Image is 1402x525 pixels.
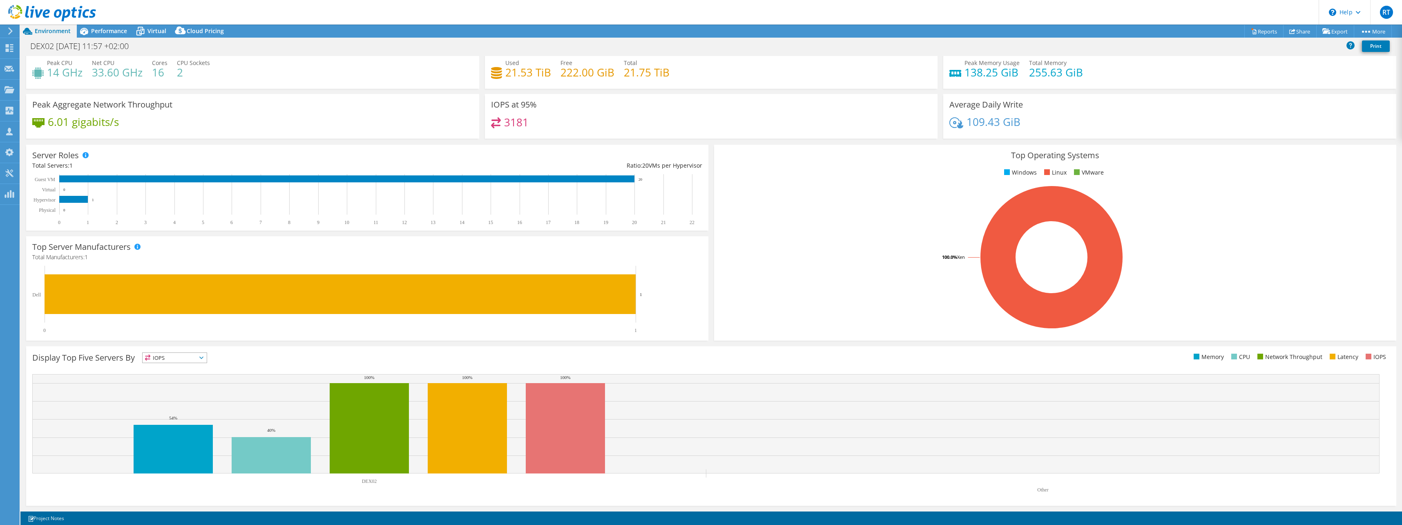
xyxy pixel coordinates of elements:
[48,117,119,126] h4: 6.01 gigabits/s
[690,220,694,225] text: 22
[624,68,670,77] h4: 21.75 TiB
[1037,487,1048,493] text: Other
[560,68,614,77] h4: 222.00 GiB
[87,220,89,225] text: 1
[27,42,141,51] h1: DEX02 [DATE] 11:57 +02:00
[1380,6,1393,19] span: RT
[152,59,167,67] span: Cores
[85,253,88,261] span: 1
[964,68,1020,77] h4: 138.25 GiB
[462,375,473,380] text: 100%
[362,478,377,484] text: DEX02
[187,27,224,35] span: Cloud Pricing
[402,220,407,225] text: 12
[638,177,643,182] text: 20
[91,27,127,35] span: Performance
[32,253,702,262] h4: Total Manufacturers:
[1362,40,1390,52] a: Print
[603,220,608,225] text: 19
[632,220,637,225] text: 20
[1072,168,1104,177] li: VMware
[1002,168,1037,177] li: Windows
[32,100,172,109] h3: Peak Aggregate Network Throughput
[1283,25,1317,38] a: Share
[169,415,177,420] text: 54%
[230,220,233,225] text: 6
[661,220,666,225] text: 21
[32,292,41,298] text: Dell
[517,220,522,225] text: 16
[431,220,435,225] text: 13
[574,220,579,225] text: 18
[177,59,210,67] span: CPU Sockets
[957,254,965,260] tspan: Xen
[267,428,275,433] text: 40%
[47,59,72,67] span: Peak CPU
[640,292,642,297] text: 1
[949,100,1023,109] h3: Average Daily Write
[1354,25,1392,38] a: More
[143,353,207,363] span: IOPS
[505,59,519,67] span: Used
[942,254,957,260] tspan: 100.0%
[964,59,1020,67] span: Peak Memory Usage
[43,328,46,333] text: 0
[642,162,649,169] span: 20
[22,513,70,523] a: Project Notes
[1328,352,1358,361] li: Latency
[1255,352,1322,361] li: Network Throughput
[1316,25,1354,38] a: Export
[344,220,349,225] text: 10
[1042,168,1067,177] li: Linux
[177,68,210,77] h4: 2
[491,100,537,109] h3: IOPS at 95%
[259,220,262,225] text: 7
[63,208,65,212] text: 0
[560,59,572,67] span: Free
[373,220,378,225] text: 11
[1364,352,1386,361] li: IOPS
[39,207,56,213] text: Physical
[33,197,56,203] text: Hypervisor
[35,27,71,35] span: Environment
[634,328,637,333] text: 1
[967,117,1020,126] h4: 109.43 GiB
[63,188,65,192] text: 0
[152,68,167,77] h4: 16
[1229,352,1250,361] li: CPU
[69,162,73,169] span: 1
[505,68,551,77] h4: 21.53 TiB
[42,187,56,193] text: Virtual
[47,68,83,77] h4: 14 GHz
[367,161,702,170] div: Ratio: VMs per Hypervisor
[546,220,551,225] text: 17
[32,242,131,251] h3: Top Server Manufacturers
[116,220,118,225] text: 2
[35,177,55,182] text: Guest VM
[720,151,1390,160] h3: Top Operating Systems
[32,151,79,160] h3: Server Roles
[364,375,375,380] text: 100%
[147,27,166,35] span: Virtual
[92,68,143,77] h4: 33.60 GHz
[32,161,367,170] div: Total Servers:
[1029,59,1067,67] span: Total Memory
[92,59,114,67] span: Net CPU
[560,375,571,380] text: 100%
[624,59,637,67] span: Total
[92,198,94,202] text: 1
[1329,9,1336,16] svg: \n
[202,220,204,225] text: 5
[1192,352,1224,361] li: Memory
[1244,25,1284,38] a: Reports
[173,220,176,225] text: 4
[504,118,529,127] h4: 3181
[488,220,493,225] text: 15
[58,220,60,225] text: 0
[1029,68,1083,77] h4: 255.63 GiB
[288,220,290,225] text: 8
[144,220,147,225] text: 3
[317,220,319,225] text: 9
[460,220,464,225] text: 14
